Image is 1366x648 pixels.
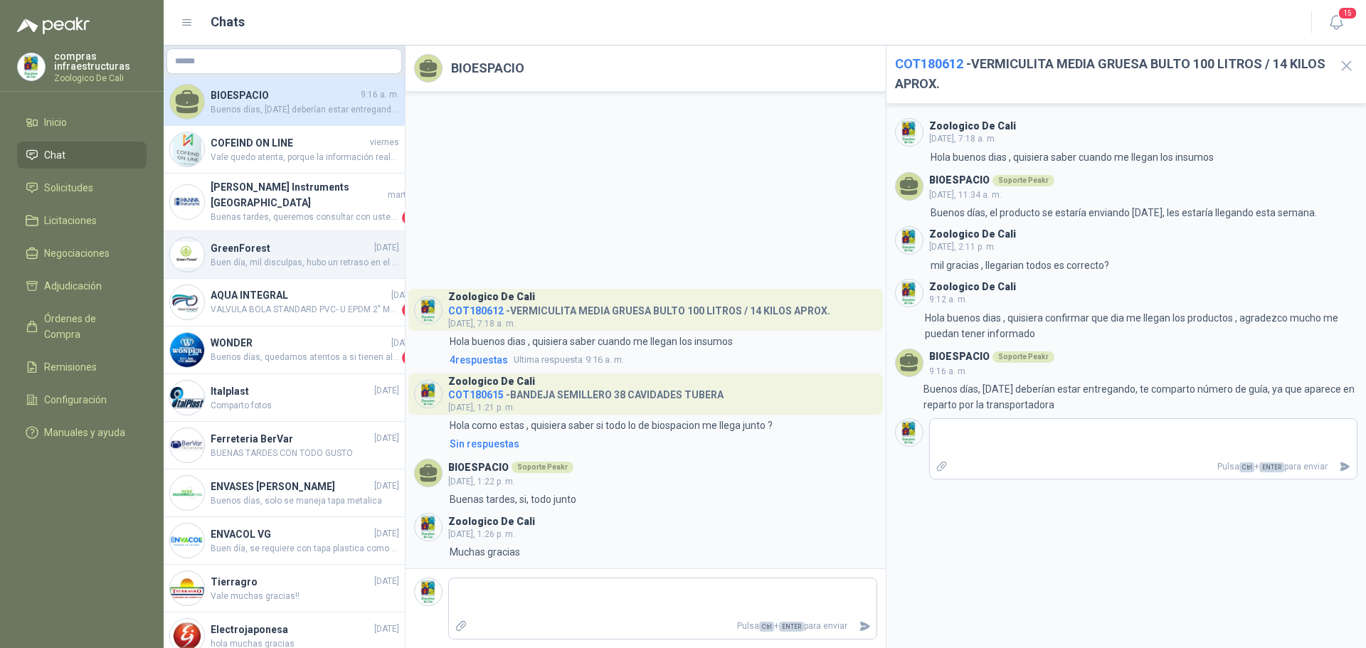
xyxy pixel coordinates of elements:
[44,213,97,228] span: Licitaciones
[853,614,877,639] button: Enviar
[448,477,515,487] span: [DATE], 1:22 p. m.
[448,305,504,317] span: COT180612
[923,381,1357,413] p: Buenos días, [DATE] deberían estar entregando, te comparto número de guía, ya que aparece en repa...
[211,240,371,256] h4: GreenForest
[17,207,147,234] a: Licitaciones
[415,381,442,408] img: Company Logo
[779,622,804,632] span: ENTER
[170,185,204,219] img: Company Logo
[415,578,442,605] img: Company Logo
[931,257,1109,273] p: mil gracias , llegarian todos es correcto?
[1338,6,1357,20] span: 15
[402,211,416,225] span: 1
[896,280,923,307] img: Company Logo
[929,122,1016,130] h3: Zoologico De Cali
[164,174,405,231] a: Company Logo[PERSON_NAME] Instruments [GEOGRAPHIC_DATA]martesBuenas tardes, queremos consultar co...
[170,381,204,415] img: Company Logo
[164,126,405,174] a: Company LogoCOFEIND ON LINEviernesVale quedo atenta, porque la información realmente no me dice m...
[1239,462,1254,472] span: Ctrl
[44,115,67,130] span: Inicio
[415,297,442,324] img: Company Logo
[211,590,399,603] span: Vale muchas gracias!!
[17,240,147,267] a: Negociaciones
[211,103,399,117] span: Buenos días, [DATE] deberían estar entregando, te comparto número de guía, ya que aparece en repa...
[992,175,1054,186] div: Soporte Peakr
[211,135,367,151] h4: COFEIND ON LINE
[17,109,147,136] a: Inicio
[929,353,990,361] h3: BIOESPACIO
[473,614,853,639] p: Pulsa + para enviar
[164,78,405,126] a: BIOESPACIO9:16 a. m.Buenos días, [DATE] deberían estar entregando, te comparto número de guía, ya...
[44,245,110,261] span: Negociaciones
[391,289,416,302] span: [DATE]
[450,418,773,433] p: Hola como estas , quisiera saber si todo lo de biospacion me llega junto ?
[17,272,147,299] a: Adjudicación
[54,51,147,71] p: compras infraestructuras
[211,303,399,317] span: VALVULA BOLA STANDARD PVC- U EPDM 2" MA - REF. 36526 LASTIMOSAMENTE, NO MANEJAMOS FT DDE ACCESORIOS.
[44,180,93,196] span: Solicitudes
[448,302,830,315] h4: - VERMICULITA MEDIA GRUESA BULTO 100 LITROS / 14 KILOS APROX.
[929,283,1016,291] h3: Zoologico De Cali
[44,147,65,163] span: Chat
[992,351,1054,363] div: Soporte Peakr
[931,149,1214,165] p: Hola buenos dias , quisiera saber cuando me llegan los insumos
[450,544,520,560] p: Muchas gracias
[896,119,923,146] img: Company Logo
[1323,10,1349,36] button: 15
[929,190,1002,200] span: [DATE], 11:34 a. m.
[374,384,399,398] span: [DATE]
[17,354,147,381] a: Remisiones
[1259,462,1284,472] span: ENTER
[211,335,388,351] h4: WONDER
[211,494,399,508] span: Buenos días, solo se maneja tapa metalica
[450,334,733,349] p: Hola buenos dias , quisiera saber cuando me llegan los insumos
[450,436,519,452] div: Sin respuestas
[370,136,399,149] span: viernes
[449,614,473,639] label: Adjuntar archivos
[211,351,399,365] span: Buenos días, quedamos atentos a si tienen alguna duda adicional
[17,142,147,169] a: Chat
[447,436,877,452] a: Sin respuestas
[44,311,133,342] span: Órdenes de Compra
[448,529,515,539] span: [DATE], 1:26 p. m.
[211,431,371,447] h4: Ferreteria BerVar
[211,479,371,494] h4: ENVASES [PERSON_NAME]
[448,403,515,413] span: [DATE], 1:21 p. m.
[929,242,996,252] span: [DATE], 2:11 p. m.
[211,12,245,32] h1: Chats
[17,174,147,201] a: Solicitudes
[211,526,371,542] h4: ENVACOL VG
[211,287,388,303] h4: AQUA INTEGRAL
[211,179,385,211] h4: [PERSON_NAME] Instruments [GEOGRAPHIC_DATA]
[211,211,399,225] span: Buenas tardes, queremos consultar con ustedes si van adquirir el medidor, esta semana tenemos una...
[514,353,583,367] span: Ultima respuesta
[170,571,204,605] img: Company Logo
[211,256,399,270] span: Buen día, mil disculpas, hubo un retraso en el stock, pero el día de [DATE] se despachó el produc...
[402,303,416,317] span: 1
[164,469,405,517] a: Company LogoENVASES [PERSON_NAME][DATE]Buenos días, solo se maneja tapa metalica
[44,392,107,408] span: Configuración
[170,524,204,558] img: Company Logo
[895,56,963,71] span: COT180612
[391,336,416,350] span: [DATE]
[448,378,535,386] h3: Zoologico De Cali
[930,455,954,479] label: Adjuntar archivos
[211,87,358,103] h4: BIOESPACIO
[451,58,524,78] h2: BIOESPACIO
[164,517,405,565] a: Company LogoENVACOL VG[DATE]Buen día, se requiere con tapa plastica como la imagen indicada asoci...
[374,622,399,636] span: [DATE]
[170,476,204,510] img: Company Logo
[896,227,923,254] img: Company Logo
[44,359,97,375] span: Remisiones
[415,514,442,541] img: Company Logo
[929,366,968,376] span: 9:16 a. m.
[170,428,204,462] img: Company Logo
[896,419,923,446] img: Company Logo
[931,205,1317,221] p: Buenos días, el producto se estaría enviando [DATE], les estaría llegando esta semana.
[44,425,125,440] span: Manuales y ayuda
[1333,455,1357,479] button: Enviar
[512,462,573,473] div: Soporte Peakr
[211,542,399,556] span: Buen día, se requiere con tapa plastica como la imagen indicada asociada, viene con tapa plastica?
[953,455,1333,479] p: Pulsa + para enviar
[374,575,399,588] span: [DATE]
